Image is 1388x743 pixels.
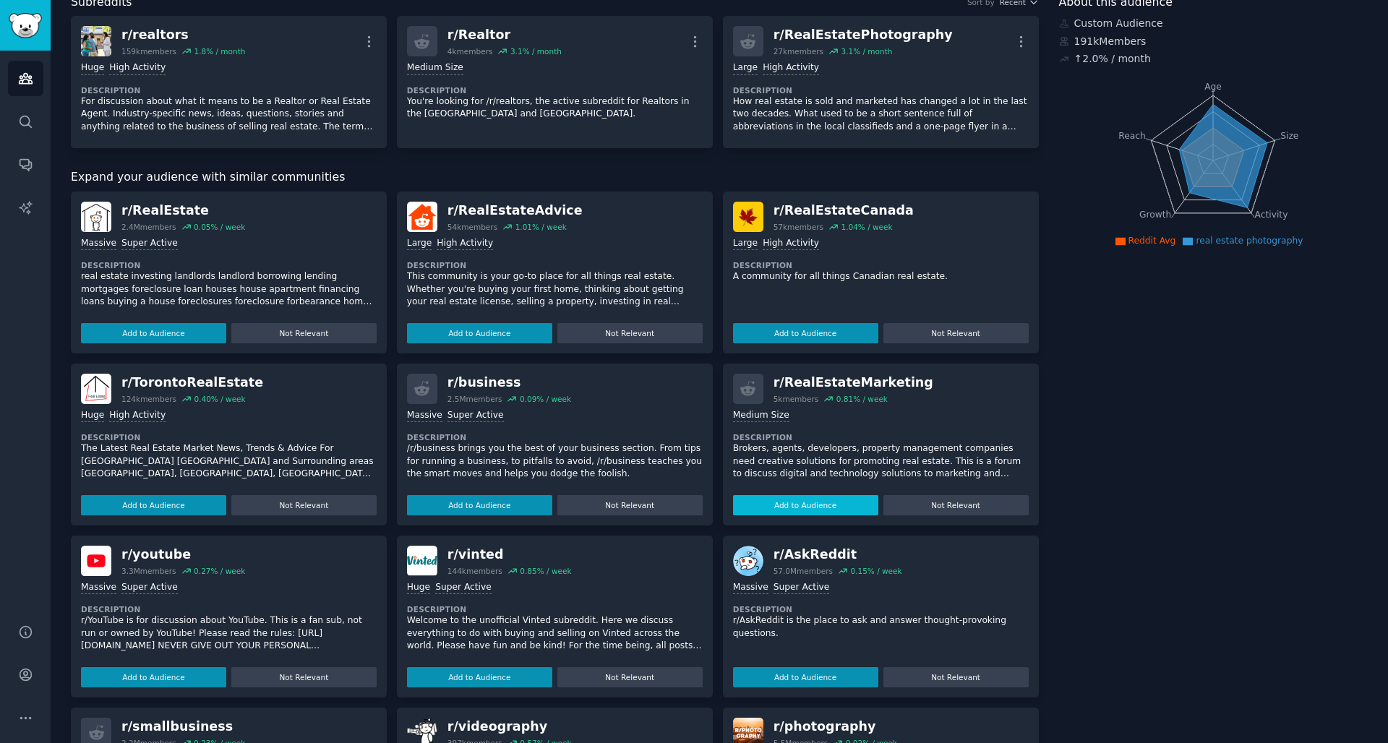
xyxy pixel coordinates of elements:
div: 0.85 % / week [520,566,571,576]
span: Expand your audience with similar communities [71,168,345,186]
div: r/ RealEstateCanada [774,202,914,220]
img: GummySearch logo [9,13,42,38]
div: r/ RealEstateAdvice [447,202,583,220]
div: 1.04 % / week [841,222,892,232]
dt: Description [81,260,377,270]
img: youtube [81,546,111,576]
div: 3.1 % / month [841,46,892,56]
div: r/ photography [774,718,897,736]
div: r/ RealEstateMarketing [774,374,933,392]
div: 54k members [447,222,497,232]
tspan: Age [1204,82,1222,92]
button: Not Relevant [883,323,1029,343]
p: Brokers, agents, developers, property management companies need creative solutions for promoting ... [733,442,1029,481]
button: Not Relevant [883,495,1029,515]
p: r/YouTube is for discussion about YouTube. This is a fan sub, not run or owned by YouTube! Please... [81,614,377,653]
div: 0.05 % / week [194,222,245,232]
div: 1.01 % / week [515,222,567,232]
button: Add to Audience [407,323,552,343]
div: 191k Members [1059,34,1368,49]
button: Add to Audience [733,495,878,515]
div: r/ vinted [447,546,572,564]
tspan: Size [1280,130,1298,140]
div: Large [733,61,758,75]
dt: Description [407,432,703,442]
div: r/ videography [447,718,572,736]
div: Medium Size [407,61,463,75]
p: For discussion about what it means to be a Realtor or Real Estate Agent. Industry-specific news, ... [81,95,377,134]
p: The Latest Real Estate Market News, Trends & Advice For [GEOGRAPHIC_DATA] [GEOGRAPHIC_DATA] and S... [81,442,377,481]
button: Add to Audience [407,667,552,687]
img: TorontoRealEstate [81,374,111,404]
div: 1.8 % / month [194,46,245,56]
div: Super Active [121,237,178,251]
dt: Description [733,432,1029,442]
div: 124k members [121,394,176,404]
dt: Description [81,432,377,442]
button: Add to Audience [407,495,552,515]
dt: Description [81,604,377,614]
p: real estate investing landlords landlord borrowing lending mortgages foreclosure loan houses hous... [81,270,377,309]
div: Super Active [435,581,492,595]
div: 0.09 % / week [520,394,571,404]
div: 0.27 % / week [194,566,245,576]
div: r/ RealEstatePhotography [774,26,953,44]
a: realtorsr/realtors159kmembers1.8% / monthHugeHigh ActivityDescriptionFor discussion about what it... [71,16,387,148]
div: Huge [81,409,104,423]
button: Add to Audience [81,495,226,515]
button: Not Relevant [231,323,377,343]
div: High Activity [763,237,819,251]
div: r/ smallbusiness [121,718,245,736]
img: RealEstateCanada [733,202,763,232]
div: Super Active [774,581,830,595]
div: r/ business [447,374,571,392]
button: Not Relevant [231,495,377,515]
div: r/ AskReddit [774,546,902,564]
div: High Activity [109,61,166,75]
div: Massive [81,237,116,251]
div: Super Active [121,581,178,595]
dt: Description [733,604,1029,614]
button: Not Relevant [883,667,1029,687]
img: AskReddit [733,546,763,576]
p: r/AskReddit is the place to ask and answer thought-provoking questions. [733,614,1029,640]
button: Add to Audience [733,323,878,343]
img: realtors [81,26,111,56]
button: Add to Audience [733,667,878,687]
div: Custom Audience [1059,16,1368,31]
div: High Activity [763,61,819,75]
dt: Description [407,260,703,270]
p: You're looking for /r/realtors, the active subreddit for Realtors in the [GEOGRAPHIC_DATA] and [G... [407,95,703,121]
div: Medium Size [733,409,789,423]
div: Massive [733,581,768,595]
span: real estate photography [1196,236,1303,246]
div: 0.15 % / week [850,566,901,576]
div: Large [407,237,432,251]
dt: Description [733,260,1029,270]
dt: Description [407,85,703,95]
img: RealEstate [81,202,111,232]
button: Not Relevant [231,667,377,687]
div: 144k members [447,566,502,576]
div: 4k members [447,46,493,56]
p: Welcome to the unofficial Vinted subreddit. Here we discuss everything to do with buying and sell... [407,614,703,653]
p: This community is your go-to place for all things real estate. Whether you're buying your first h... [407,270,703,309]
button: Add to Audience [81,667,226,687]
div: Massive [407,409,442,423]
div: High Activity [437,237,493,251]
button: Not Relevant [557,495,703,515]
div: 57.0M members [774,566,833,576]
tspan: Growth [1139,210,1171,220]
p: A community for all things Canadian real estate. [733,270,1029,283]
p: /r/business brings you the best of your business section. From tips for running a business, to pi... [407,442,703,481]
div: 5k members [774,394,819,404]
div: 3.3M members [121,566,176,576]
div: 27k members [774,46,823,56]
dt: Description [733,85,1029,95]
div: High Activity [109,409,166,423]
div: r/ realtors [121,26,245,44]
div: 57k members [774,222,823,232]
div: 159k members [121,46,176,56]
div: r/ RealEstate [121,202,245,220]
button: Add to Audience [81,323,226,343]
